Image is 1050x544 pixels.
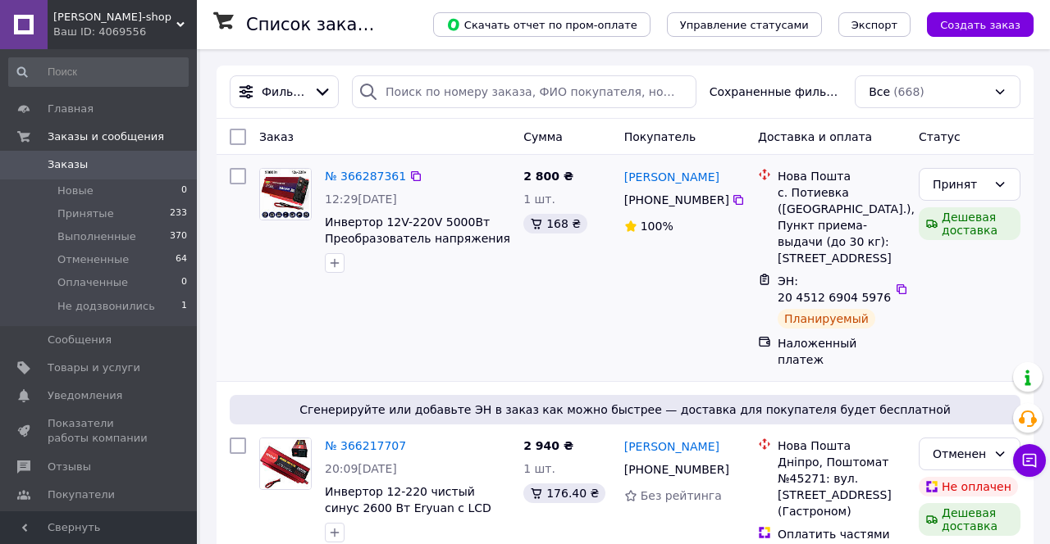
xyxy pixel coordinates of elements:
[48,388,122,403] span: Уведомления
[176,252,187,267] span: 64
[680,19,809,31] span: Управление статусами
[259,168,312,220] a: Фото товару
[352,75,696,108] input: Поиск по номеру заказа, ФИО покупателя, номеру телефона, Email, номеру накладной
[641,220,673,233] span: 100%
[433,12,651,37] button: Скачать отчет по пром-оплате
[624,130,696,143] span: Покупатель
[778,454,906,519] div: Дніпро, Поштомат №45271: вул. [STREET_ADDRESS] (Гастроном)
[940,19,1020,31] span: Создать заказ
[57,184,94,198] span: Новые
[523,193,555,206] span: 1 шт.
[260,169,311,220] img: Фото товару
[325,439,406,452] a: № 366217707
[325,462,397,475] span: 20:09[DATE]
[170,229,187,244] span: 370
[260,438,311,489] img: Фото товару
[57,206,114,221] span: Принятые
[758,130,872,143] span: Доставка и оплата
[933,445,987,463] div: Отменен
[919,130,961,143] span: Статус
[48,333,112,347] span: Сообщения
[446,17,637,32] span: Скачать отчет по пром-оплате
[8,57,189,87] input: Поиск
[851,19,897,31] span: Экспорт
[246,15,387,34] h1: Список заказов
[523,462,555,475] span: 1 шт.
[667,12,822,37] button: Управление статусами
[778,168,906,184] div: Нова Пошта
[778,335,906,368] div: Наложенный платеж
[869,84,890,100] span: Все
[57,252,129,267] span: Отмененные
[523,439,573,452] span: 2 940 ₴
[48,416,152,446] span: Показатели работы компании
[48,102,94,116] span: Главная
[181,275,187,290] span: 0
[48,460,91,474] span: Отзывы
[624,169,719,185] a: [PERSON_NAME]
[778,526,906,542] div: Оплатить частями
[893,85,924,98] span: (668)
[181,299,187,314] span: 1
[57,299,155,314] span: Не додзвонились
[236,401,1014,418] span: Сгенерируйте или добавьте ЭН в заказ как можно быстрее — доставка для покупателя будет бесплатной
[262,84,307,100] span: Фильтры
[57,275,128,290] span: Оплаченные
[48,360,140,375] span: Товары и услуги
[621,458,732,481] div: [PHONE_NUMBER]
[325,193,397,206] span: 12:29[DATE]
[170,206,187,221] span: 233
[181,184,187,198] span: 0
[911,17,1034,30] a: Создать заказ
[919,503,1020,536] div: Дешевая доставка
[523,170,573,183] span: 2 800 ₴
[325,215,510,278] a: Инвертор 12V-220V 5000Вт Преобразователь напряжения Eryuan c LCD экраном для дома и авто
[621,188,732,211] div: [PHONE_NUMBER]
[933,175,987,193] div: Принят
[48,129,164,144] span: Заказы и сообщения
[523,214,587,233] div: 168 ₴
[624,438,719,455] a: [PERSON_NAME]
[53,10,176,25] span: Hugo-shop
[1013,444,1046,477] button: Чат с покупателем
[778,437,906,454] div: Нова Пошта
[259,130,294,143] span: Заказ
[48,487,115,502] span: Покупатели
[259,437,312,490] a: Фото товару
[919,477,1018,496] div: Не оплачен
[710,84,842,100] span: Сохраненные фильтры:
[838,12,911,37] button: Экспорт
[57,229,136,244] span: Выполненные
[919,207,1020,240] div: Дешевая доставка
[53,25,197,39] div: Ваш ID: 4069556
[325,170,406,183] a: № 366287361
[523,130,563,143] span: Сумма
[523,483,605,503] div: 176.40 ₴
[778,184,906,266] div: с. Потиевка ([GEOGRAPHIC_DATA].), Пункт приема-выдачи (до 30 кг): [STREET_ADDRESS]
[927,12,1034,37] button: Создать заказ
[48,157,88,172] span: Заказы
[778,309,875,329] div: Планируемый
[641,489,722,502] span: Без рейтинга
[778,274,891,304] span: ЭН: 20 4512 6904 5976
